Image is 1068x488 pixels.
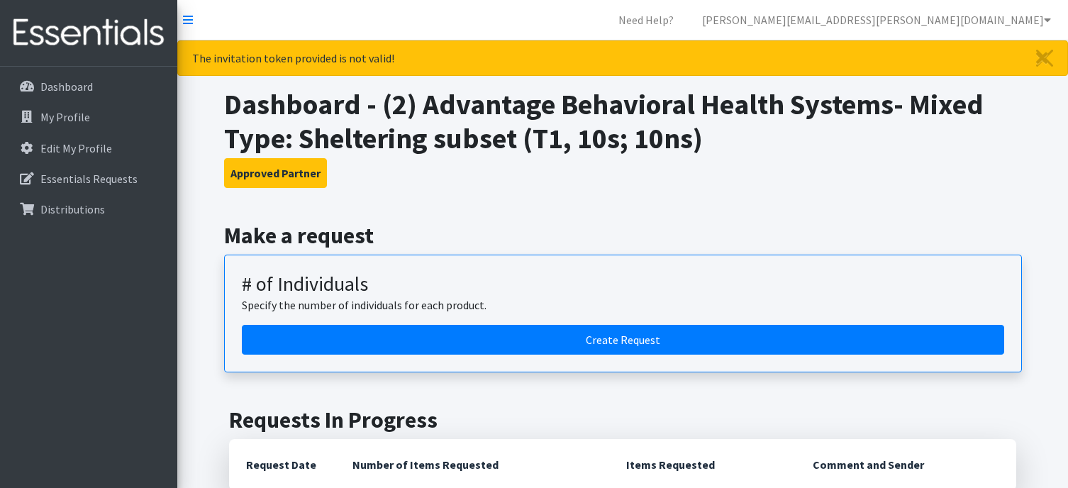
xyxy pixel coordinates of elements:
p: Dashboard [40,79,93,94]
p: Specify the number of individuals for each product. [242,296,1004,314]
div: The invitation token provided is not valid! [177,40,1068,76]
a: [PERSON_NAME][EMAIL_ADDRESS][PERSON_NAME][DOMAIN_NAME] [691,6,1062,34]
a: Edit My Profile [6,134,172,162]
a: Distributions [6,195,172,223]
a: Essentials Requests [6,165,172,193]
a: Create a request by number of individuals [242,325,1004,355]
h1: Dashboard - (2) Advantage Behavioral Health Systems- Mixed Type: Sheltering subset (T1, 10s; 10ns) [224,87,1022,155]
h2: Requests In Progress [229,406,1016,433]
img: HumanEssentials [6,9,172,57]
a: My Profile [6,103,172,131]
a: Dashboard [6,72,172,101]
p: My Profile [40,110,90,124]
h3: # of Individuals [242,272,1004,296]
a: Close [1022,41,1067,75]
h2: Make a request [224,222,1022,249]
p: Essentials Requests [40,172,138,186]
button: Approved Partner [224,158,327,188]
a: Need Help? [607,6,685,34]
p: Edit My Profile [40,141,112,155]
p: Distributions [40,202,105,216]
